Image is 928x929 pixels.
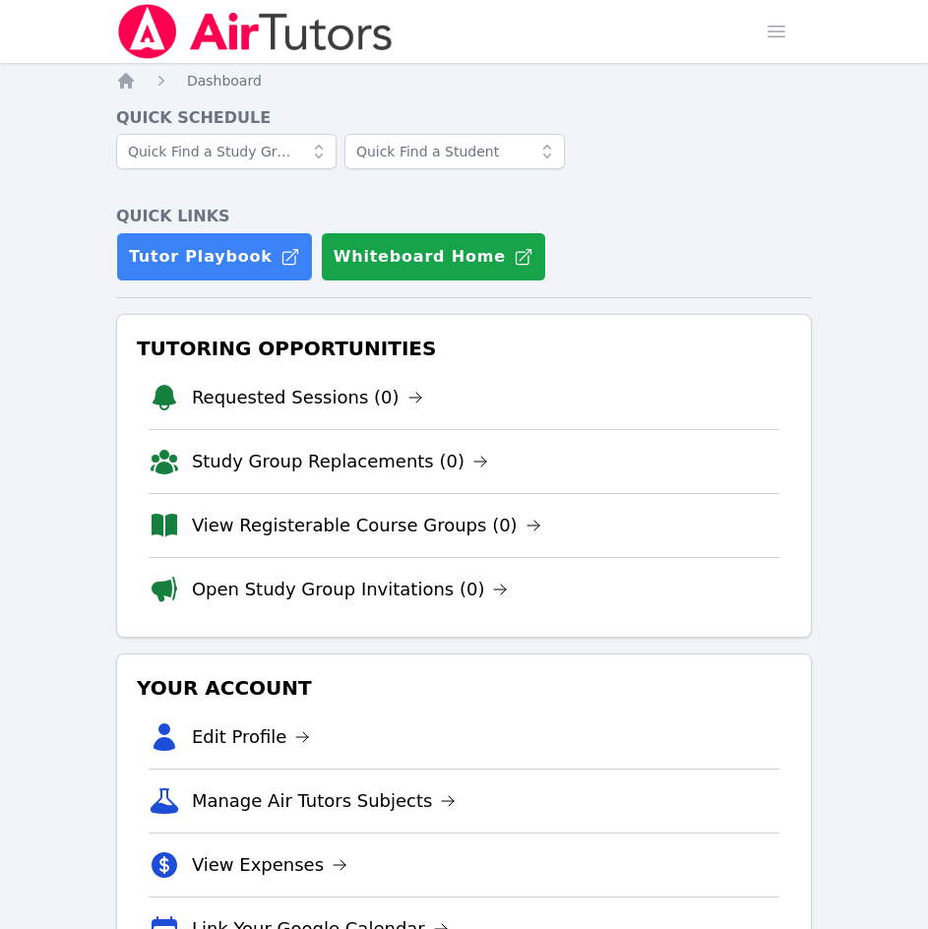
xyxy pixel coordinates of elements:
h3: Tutoring Opportunities [133,331,795,366]
a: Tutor Playbook [116,232,313,281]
a: Requested Sessions (0) [192,384,423,411]
h3: Your Account [133,670,795,706]
button: Whiteboard Home [321,232,546,281]
a: Manage Air Tutors Subjects [192,787,457,815]
h4: Quick Links [116,205,812,228]
a: View Registerable Course Groups (0) [192,512,541,539]
input: Quick Find a Study Group [116,134,337,169]
a: Edit Profile [192,723,311,751]
h4: Quick Schedule [116,106,812,130]
span: Dashboard [187,73,262,89]
a: Study Group Replacements (0) [192,448,488,475]
img: Air Tutors [116,4,395,59]
nav: Breadcrumb [116,71,812,91]
a: View Expenses [192,851,347,879]
input: Quick Find a Student [344,134,565,169]
a: Dashboard [187,71,262,91]
a: Open Study Group Invitations (0) [192,576,509,603]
